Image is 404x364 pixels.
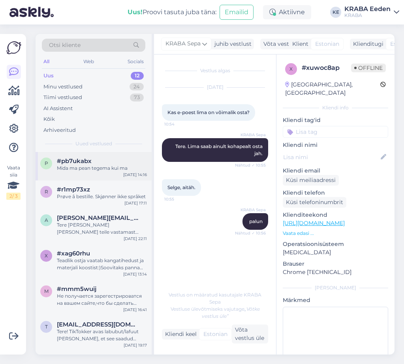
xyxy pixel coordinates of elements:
p: Kliendi tag'id [283,116,388,124]
div: Tere [PERSON_NAME] [PERSON_NAME] teile vastamast [GEOGRAPHIC_DATA] sepa turu noored müüjannad ma ... [57,221,147,236]
div: Vaata siia [6,164,21,200]
div: juhib vestlust [211,40,252,48]
span: palun [249,218,263,224]
a: KRABA EedenKRABA [344,6,399,19]
p: Vaata edasi ... [283,230,388,237]
span: Selge, aitäh. [167,184,195,190]
div: [DATE] 22:11 [124,236,147,242]
span: t [45,324,48,330]
div: AI Assistent [43,105,73,113]
img: Askly Logo [6,40,21,55]
span: Tere. Lima saab ainult kohapealt osta jah. [175,143,264,156]
div: Võta vestlus üle [260,39,310,49]
p: Märkmed [283,296,388,304]
span: Uued vestlused [75,140,112,147]
div: [DATE] [162,84,268,91]
span: Estonian [203,330,227,338]
div: Minu vestlused [43,83,83,91]
div: KE [330,7,341,18]
span: Vestlus on määratud kasutajale KRABA Sepa [169,292,261,305]
span: KRABA Sepa [236,132,266,138]
div: Võta vestlus üle [232,325,268,343]
span: Kas e-poest lima on võimalik osta? [167,109,250,115]
a: [URL][DOMAIN_NAME] [283,220,345,227]
p: Klienditeekond [283,211,388,219]
div: Vestlus algas [162,67,268,74]
p: Chrome [TECHNICAL_ID] [283,268,388,276]
span: a [45,217,48,223]
p: Kliendi email [283,167,388,175]
div: Proovi tasuta juba täna: [128,8,216,17]
div: 12 [131,72,144,80]
div: Klienditugi [350,40,383,48]
span: #xag60rhu [57,250,90,257]
span: Nähtud ✓ 10:56 [235,230,266,236]
span: #pb7ukabx [57,158,92,165]
p: [MEDICAL_DATA] [283,248,388,257]
div: Klient [289,40,308,48]
div: Kliendi keel [162,330,197,338]
span: allan.matt19@gmail.com [57,214,139,221]
div: Mida ma pean tegema kui ma [57,165,147,172]
div: [DATE] 13:14 [123,271,147,277]
p: Operatsioonisüsteem [283,240,388,248]
div: [DATE] 16:41 [123,307,147,313]
div: [DATE] 19:17 [124,342,147,348]
span: KRABA Sepa [165,39,201,48]
input: Lisa tag [283,126,388,138]
span: x [45,253,48,259]
span: Offline [351,64,386,72]
span: m [44,288,49,294]
div: Kõik [43,115,55,123]
div: 2 / 3 [6,193,21,200]
span: p [45,160,48,166]
span: KRABA Sepa [236,207,266,213]
span: #r1mp73xz [57,186,90,193]
b: Uus! [128,8,143,16]
span: r [45,189,48,195]
span: thomaskristenk@gmail.com [57,321,139,328]
div: Socials [126,56,145,67]
p: Kliendi telefon [283,189,388,197]
div: [DATE] 17:11 [124,200,147,206]
span: #mmm5wuij [57,285,96,293]
div: 73 [130,94,144,101]
input: Lisa nimi [283,153,379,161]
div: Kliendi info [283,104,388,111]
div: KRABA [344,12,391,19]
div: [GEOGRAPHIC_DATA], [GEOGRAPHIC_DATA] [285,81,380,97]
div: [DATE] 14:16 [123,172,147,178]
div: Uus [43,72,54,80]
div: [PERSON_NAME] [283,284,388,291]
span: 10:55 [164,196,194,202]
div: Tiimi vestlused [43,94,82,101]
div: Arhiveeritud [43,126,76,134]
div: Teadlik ostja vaatab kangatihedust ja materjali koostist:)Soovitaks panna täpsemat infot kodulehe... [57,257,147,271]
div: All [42,56,51,67]
div: 24 [130,83,144,91]
div: Aktiivne [263,5,311,19]
div: KRABA Eeden [344,6,391,12]
div: Tere! TikTokker avas labubut/lafuut [PERSON_NAME], et see saadud Krabast. Kas võimalik ka see e-p... [57,328,147,342]
div: Küsi telefoninumbrit [283,197,346,208]
span: Nähtud ✓ 10:55 [235,162,266,168]
div: Küsi meiliaadressi [283,175,339,186]
span: Estonian [315,40,339,48]
span: Otsi kliente [49,41,81,49]
p: Brauser [283,260,388,268]
div: Web [82,56,96,67]
span: x [289,66,293,72]
p: Kliendi nimi [283,141,388,149]
span: Vestluse ülevõtmiseks vajutage [171,306,260,319]
div: Prøve å bestille. Skjønner ikke språket [57,193,147,200]
div: Не получается зарегестрироватся на вашем сайте,что бы сделать заказ [57,293,147,307]
span: 10:54 [164,121,194,127]
div: # xuwoc8ap [302,63,351,73]
button: Emailid [220,5,254,20]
